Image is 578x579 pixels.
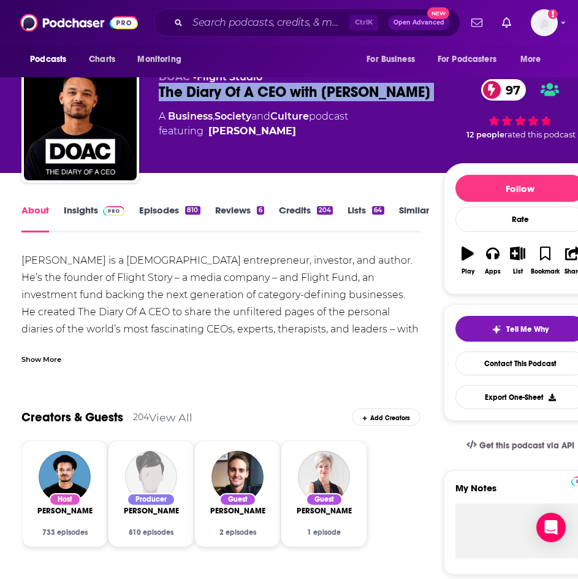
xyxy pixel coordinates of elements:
[367,51,415,68] span: For Business
[358,48,430,71] button: open menu
[89,51,115,68] span: Charts
[210,528,265,537] div: 2 episodes
[349,15,378,31] span: Ctrl K
[154,9,460,37] div: Search podcasts, credits, & more...
[372,206,384,215] div: 64
[531,9,558,36] button: Show profile menu
[30,51,66,68] span: Podcasts
[270,110,309,122] a: Culture
[208,124,296,139] a: Steven Bartlett
[399,204,429,232] a: Similar
[306,493,343,506] div: Guest
[207,506,268,516] a: Evan Spiegel
[536,513,566,542] div: Open Intercom Messenger
[394,20,444,26] span: Open Advanced
[125,451,177,503] img: Jack Sylvester
[430,48,514,71] button: open menu
[21,252,420,475] div: [PERSON_NAME] is a [DEMOGRAPHIC_DATA] entrepreneur, investor, and author. He’s the founder of Fli...
[129,48,197,71] button: open menu
[485,268,501,275] div: Apps
[438,51,496,68] span: For Podcasters
[427,7,449,19] span: New
[159,109,348,139] div: A podcast
[137,51,181,68] span: Monitoring
[466,130,504,139] span: 12 people
[298,451,350,503] img: Dr. Tyna Moore
[123,528,179,537] div: 810 episodes
[159,124,348,139] span: featuring
[139,204,200,232] a: Episodes810
[34,506,96,516] a: Steven Bartlett
[121,506,182,516] span: [PERSON_NAME]
[64,204,124,232] a: InsightsPodchaser Pro
[39,451,91,503] img: Steven Bartlett
[188,13,349,33] input: Search podcasts, credits, & more...
[530,239,560,283] button: Bookmark
[352,408,420,426] div: Add Creators
[34,506,96,516] span: [PERSON_NAME]
[149,411,192,424] a: View All
[24,67,137,180] img: The Diary Of A CEO with Steven Bartlett
[513,268,523,275] div: List
[531,9,558,36] span: Logged in as veronica.smith
[492,324,501,334] img: tell me why sparkle
[388,15,450,30] button: Open AdvancedNew
[294,506,355,516] a: Dr. Tyna Moore
[493,79,527,101] span: 97
[462,268,474,275] div: Play
[49,493,81,506] div: Host
[506,324,549,334] span: Tell Me Why
[127,493,175,506] div: Producer
[531,268,560,275] div: Bookmark
[479,440,574,451] span: Get this podcast via API
[37,528,93,537] div: 733 episodes
[215,204,264,232] a: Reviews6
[520,51,541,68] span: More
[21,410,123,425] a: Creators & Guests
[121,506,182,516] a: Jack Sylvester
[207,506,268,516] span: [PERSON_NAME]
[219,493,256,506] div: Guest
[211,451,264,503] img: Evan Spiegel
[505,239,530,283] button: List
[21,48,82,71] button: open menu
[296,528,352,537] div: 1 episode
[504,130,576,139] span: rated this podcast
[455,239,481,283] button: Play
[20,11,138,34] img: Podchaser - Follow, Share and Rate Podcasts
[215,110,251,122] a: Society
[257,206,264,215] div: 6
[481,79,527,101] a: 97
[548,9,558,19] svg: Add a profile image
[512,48,557,71] button: open menu
[279,204,333,232] a: Credits204
[317,206,333,215] div: 204
[480,239,505,283] button: Apps
[103,206,124,216] img: Podchaser Pro
[168,110,213,122] a: Business
[251,110,270,122] span: and
[185,206,200,215] div: 810
[531,9,558,36] img: User Profile
[133,412,149,423] div: 204
[294,506,355,516] span: [PERSON_NAME]
[497,12,516,33] a: Show notifications dropdown
[81,48,123,71] a: Charts
[213,110,215,122] span: ,
[21,204,49,232] a: About
[348,204,384,232] a: Lists64
[466,12,487,33] a: Show notifications dropdown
